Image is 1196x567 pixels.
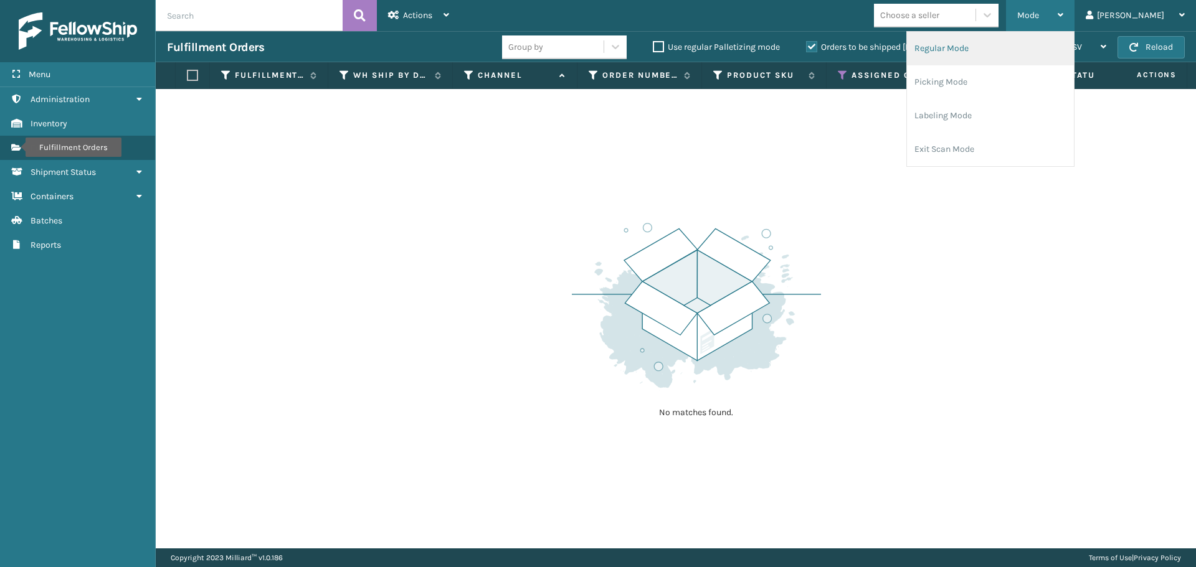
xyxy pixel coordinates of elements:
h3: Fulfillment Orders [167,40,264,55]
span: Mode [1017,10,1039,21]
li: Labeling Mode [907,99,1074,133]
button: Reload [1118,36,1185,59]
p: Copyright 2023 Milliard™ v 1.0.186 [171,548,283,567]
label: Use regular Palletizing mode [653,42,780,52]
label: WH Ship By Date [353,70,429,81]
label: Product SKU [727,70,802,81]
label: Fulfillment Order Id [235,70,304,81]
span: Reports [31,240,61,250]
span: Actions [1098,65,1184,85]
span: Fulfillment Orders [31,143,101,153]
li: Exit Scan Mode [907,133,1074,166]
label: Channel [478,70,553,81]
label: Orders to be shipped [DATE] [806,42,927,52]
span: Shipment Status [31,167,96,177]
span: Containers [31,191,74,202]
div: Choose a seller [880,9,939,22]
a: Privacy Policy [1134,553,1181,562]
a: Terms of Use [1089,553,1132,562]
label: Order Number [602,70,678,81]
img: logo [19,12,137,50]
div: Group by [508,40,543,54]
label: Assigned Carrier Service [852,70,1017,81]
div: | [1089,548,1181,567]
span: Batches [31,215,62,226]
span: Inventory [31,118,67,129]
li: Picking Mode [907,65,1074,99]
span: Menu [29,69,50,80]
span: Administration [31,94,90,105]
li: Regular Mode [907,32,1074,65]
span: Actions [403,10,432,21]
